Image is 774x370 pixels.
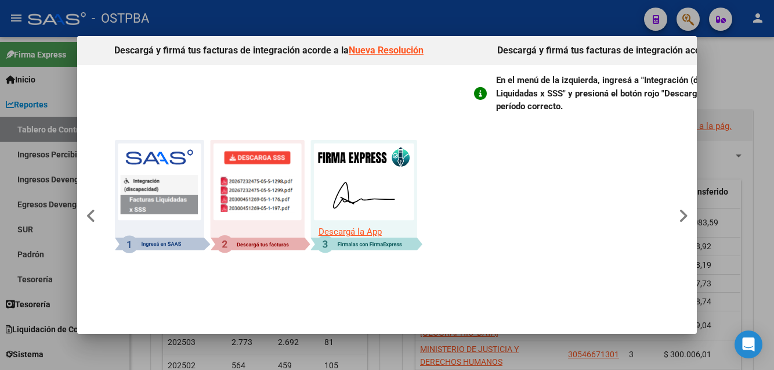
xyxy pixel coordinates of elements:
img: Logo Firma Express [115,140,422,253]
h4: Descargá y firmá tus facturas de integración acorde a la [77,36,460,65]
a: Nueva Resolución [349,45,424,56]
div: Open Intercom Messenger [735,331,762,358]
a: Descargá la App [319,227,382,237]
